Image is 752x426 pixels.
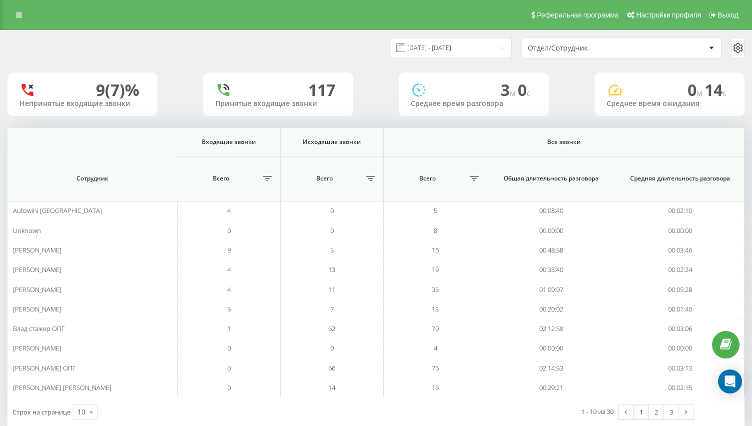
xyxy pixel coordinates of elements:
span: 62 [328,324,335,333]
span: м [510,87,518,98]
td: 00:03:46 [616,240,745,260]
span: Входящие звонки [187,138,271,146]
span: 70 [432,324,439,333]
div: 9 (7)% [96,80,139,99]
span: 35 [432,285,439,294]
a: 2 [649,405,664,419]
span: Выход [718,11,739,19]
span: [PERSON_NAME] [13,304,61,313]
span: 5 [227,304,231,313]
span: 0 [227,343,231,352]
span: Всего [286,174,363,182]
span: Строк на странице [12,407,70,416]
span: 0 [688,79,705,100]
span: 0 [227,383,231,392]
a: 1 [634,405,649,419]
span: 14 [705,79,727,100]
span: c [527,87,531,98]
div: Среднее время разговора [411,99,537,108]
span: 16 [432,245,439,254]
td: 00:08:40 [487,201,616,220]
span: 5 [434,206,437,215]
a: 3 [664,405,679,419]
span: 4 [227,265,231,274]
td: 00:00:00 [616,220,745,240]
span: 11 [328,285,335,294]
span: [PERSON_NAME] [PERSON_NAME] [13,383,111,392]
td: 00:01:40 [616,299,745,319]
td: 00:00:00 [616,338,745,358]
span: Все звонки [406,138,722,146]
span: 0 [227,226,231,235]
span: Всего [182,174,260,182]
span: 4 [227,206,231,215]
span: Сотрудник [20,174,164,182]
span: Исходящие звонки [290,138,374,146]
span: 13 [328,265,335,274]
td: 02:14:53 [487,358,616,378]
div: 10 [77,407,85,417]
span: 0 [518,79,531,100]
td: 00:03:06 [616,319,745,338]
div: Отдел/Сотрудник [528,44,647,52]
span: 16 [432,383,439,392]
span: Настройки профиля [636,11,701,19]
span: 4 [434,343,437,352]
span: 5 [330,245,334,254]
span: [PERSON_NAME] [13,343,61,352]
td: 00:02:15 [616,378,745,397]
td: 01:00:07 [487,279,616,299]
span: 66 [328,363,335,372]
td: 00:48:58 [487,240,616,260]
span: [PERSON_NAME] [13,265,61,274]
div: Принятые входящие звонки [215,99,341,108]
span: c [723,87,727,98]
td: 02:12:59 [487,319,616,338]
span: м [697,87,705,98]
span: 13 [432,304,439,313]
span: 0 [330,206,334,215]
td: 00:20:02 [487,299,616,319]
span: 7 [330,304,334,313]
div: 117 [308,80,335,99]
span: 1 [227,324,231,333]
span: [PERSON_NAME] [13,245,61,254]
div: Среднее время ожидания [607,99,733,108]
div: 1 - 10 из 30 [581,406,614,416]
div: Open Intercom Messenger [718,369,742,393]
td: 00:00:00 [487,220,616,240]
span: Общая длительность разговора [498,174,605,182]
span: Реферальная программа [537,11,619,19]
span: 3 [501,79,518,100]
span: 8 [434,226,437,235]
td: 00:29:21 [487,378,616,397]
span: 4 [227,285,231,294]
span: 0 [330,343,334,352]
span: 76 [432,363,439,372]
span: 14 [328,383,335,392]
span: Unknown [13,226,41,235]
span: Autowini [GEOGRAPHIC_DATA] [13,206,102,215]
td: 00:00:00 [487,338,616,358]
td: 00:03:13 [616,358,745,378]
td: 00:02:24 [616,260,745,279]
span: [PERSON_NAME] ОПГ [13,363,76,372]
div: Непринятые входящие звонки [19,99,145,108]
span: 0 [330,226,334,235]
td: 00:33:40 [487,260,616,279]
span: 0 [227,363,231,372]
td: 00:02:10 [616,201,745,220]
td: 00:05:28 [616,279,745,299]
span: Влад стажер ОПГ [13,324,65,333]
span: Средняя длительность разговора [627,174,733,182]
span: Всего [389,174,467,182]
span: 19 [432,265,439,274]
span: [PERSON_NAME] [13,285,61,294]
span: 9 [227,245,231,254]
